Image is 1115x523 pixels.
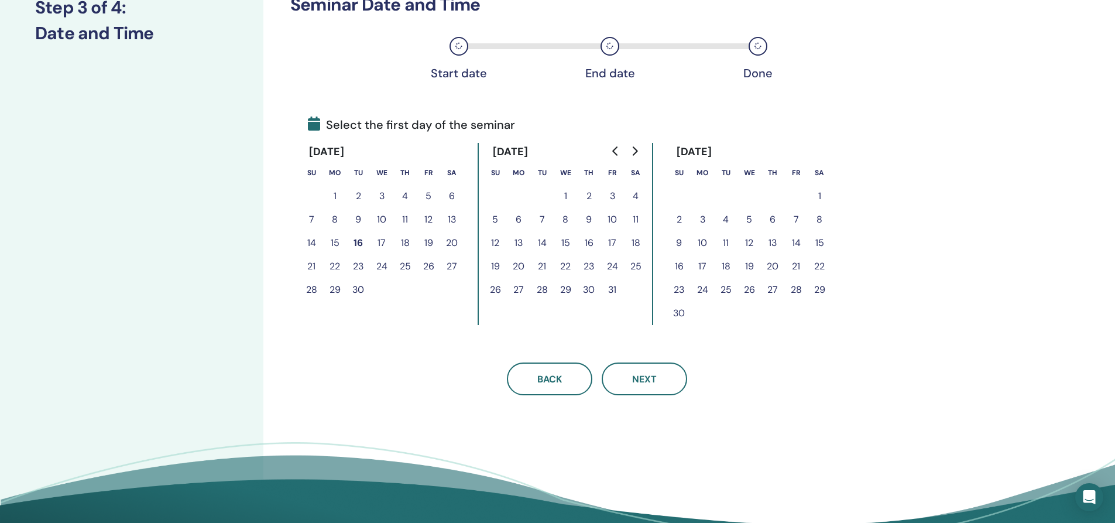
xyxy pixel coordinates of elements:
[440,184,464,208] button: 6
[667,278,691,302] button: 23
[323,184,346,208] button: 1
[808,231,831,255] button: 15
[714,161,737,184] th: Tuesday
[554,231,577,255] button: 15
[323,278,346,302] button: 29
[370,255,393,278] button: 24
[667,231,691,255] button: 9
[808,255,831,278] button: 22
[393,161,417,184] th: Thursday
[346,231,370,255] button: 16
[601,278,624,302] button: 31
[483,143,538,161] div: [DATE]
[714,255,737,278] button: 18
[417,161,440,184] th: Friday
[1075,483,1103,511] div: Open Intercom Messenger
[577,278,601,302] button: 30
[393,184,417,208] button: 4
[530,208,554,231] button: 7
[393,255,417,278] button: 25
[323,208,346,231] button: 8
[714,231,737,255] button: 11
[667,143,722,161] div: [DATE]
[632,373,657,385] span: Next
[601,184,624,208] button: 3
[537,373,562,385] span: Back
[554,255,577,278] button: 22
[323,255,346,278] button: 22
[530,278,554,302] button: 28
[440,231,464,255] button: 20
[370,208,393,231] button: 10
[507,161,530,184] th: Monday
[691,278,714,302] button: 24
[624,231,647,255] button: 18
[667,208,691,231] button: 2
[601,255,624,278] button: 24
[625,139,644,163] button: Go to next month
[737,255,761,278] button: 19
[581,66,639,80] div: End date
[577,208,601,231] button: 9
[346,208,370,231] button: 9
[577,231,601,255] button: 16
[370,161,393,184] th: Wednesday
[483,278,507,302] button: 26
[417,231,440,255] button: 19
[784,208,808,231] button: 7
[393,208,417,231] button: 11
[784,278,808,302] button: 28
[554,184,577,208] button: 1
[554,278,577,302] button: 29
[393,231,417,255] button: 18
[624,255,647,278] button: 25
[300,231,323,255] button: 14
[346,255,370,278] button: 23
[601,208,624,231] button: 10
[761,231,784,255] button: 13
[507,255,530,278] button: 20
[300,278,323,302] button: 28
[440,161,464,184] th: Saturday
[761,255,784,278] button: 20
[667,255,691,278] button: 16
[554,161,577,184] th: Wednesday
[737,208,761,231] button: 5
[577,161,601,184] th: Thursday
[808,161,831,184] th: Saturday
[577,184,601,208] button: 2
[530,231,554,255] button: 14
[300,143,354,161] div: [DATE]
[624,208,647,231] button: 11
[530,255,554,278] button: 21
[577,255,601,278] button: 23
[300,161,323,184] th: Sunday
[483,255,507,278] button: 19
[808,278,831,302] button: 29
[35,23,228,44] h3: Date and Time
[737,231,761,255] button: 12
[346,161,370,184] th: Tuesday
[624,161,647,184] th: Saturday
[530,161,554,184] th: Tuesday
[737,278,761,302] button: 26
[691,231,714,255] button: 10
[507,208,530,231] button: 6
[761,278,784,302] button: 27
[601,161,624,184] th: Friday
[808,208,831,231] button: 8
[729,66,787,80] div: Done
[300,255,323,278] button: 21
[440,208,464,231] button: 13
[323,231,346,255] button: 15
[761,208,784,231] button: 6
[346,184,370,208] button: 2
[430,66,488,80] div: Start date
[370,184,393,208] button: 3
[606,139,625,163] button: Go to previous month
[300,208,323,231] button: 7
[417,184,440,208] button: 5
[507,231,530,255] button: 13
[507,278,530,302] button: 27
[714,278,737,302] button: 25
